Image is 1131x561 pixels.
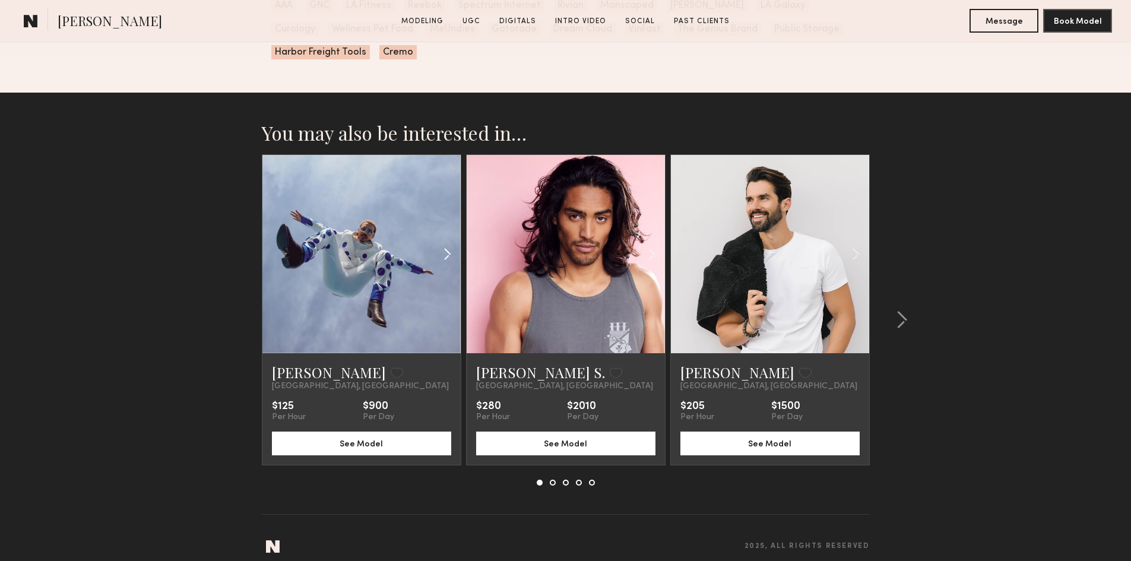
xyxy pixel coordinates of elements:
[680,363,794,382] a: [PERSON_NAME]
[476,382,653,391] span: [GEOGRAPHIC_DATA], [GEOGRAPHIC_DATA]
[620,16,660,27] a: Social
[771,413,803,422] div: Per Day
[680,432,860,455] button: See Model
[458,16,485,27] a: UGC
[58,12,162,33] span: [PERSON_NAME]
[669,16,734,27] a: Past Clients
[272,363,386,382] a: [PERSON_NAME]
[1043,9,1112,33] button: Book Model
[272,432,451,455] button: See Model
[476,413,510,422] div: Per Hour
[363,413,394,422] div: Per Day
[379,45,417,59] span: Cremo
[745,543,870,550] span: 2025, all rights reserved
[970,9,1038,33] button: Message
[476,438,655,448] a: See Model
[262,121,870,145] h2: You may also be interested in…
[397,16,448,27] a: Modeling
[272,401,306,413] div: $125
[771,401,803,413] div: $1500
[476,401,510,413] div: $280
[271,45,370,59] span: Harbor Freight Tools
[272,413,306,422] div: Per Hour
[495,16,541,27] a: Digitals
[680,382,857,391] span: [GEOGRAPHIC_DATA], [GEOGRAPHIC_DATA]
[272,438,451,448] a: See Model
[567,401,598,413] div: $2010
[550,16,611,27] a: Intro Video
[476,363,605,382] a: [PERSON_NAME] S.
[272,382,449,391] span: [GEOGRAPHIC_DATA], [GEOGRAPHIC_DATA]
[363,401,394,413] div: $900
[476,432,655,455] button: See Model
[680,413,714,422] div: Per Hour
[1043,15,1112,26] a: Book Model
[680,438,860,448] a: See Model
[567,413,598,422] div: Per Day
[680,401,714,413] div: $205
